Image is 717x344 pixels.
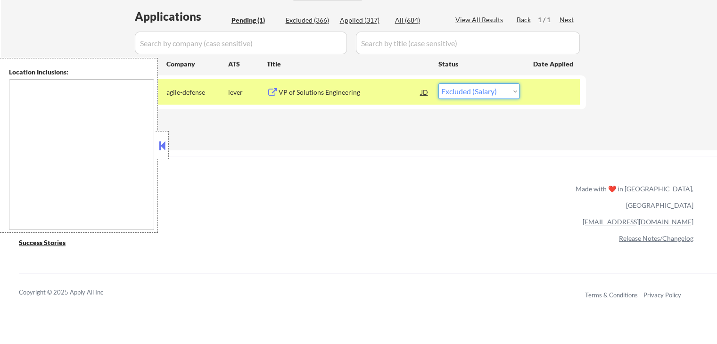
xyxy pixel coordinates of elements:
[19,194,379,204] a: Refer & earn free applications 👯‍♀️
[279,88,421,97] div: VP of Solutions Engineering
[19,288,127,297] div: Copyright © 2025 Apply All Inc
[455,15,506,25] div: View All Results
[228,88,267,97] div: lever
[585,291,638,299] a: Terms & Conditions
[286,16,333,25] div: Excluded (366)
[135,32,347,54] input: Search by company (case sensitive)
[267,59,429,69] div: Title
[560,15,575,25] div: Next
[19,238,66,246] u: Success Stories
[572,180,693,213] div: Made with ❤️ in [GEOGRAPHIC_DATA], [GEOGRAPHIC_DATA]
[420,83,429,100] div: JD
[438,55,519,72] div: Status
[619,234,693,242] a: Release Notes/Changelog
[19,238,78,250] a: Success Stories
[356,32,580,54] input: Search by title (case sensitive)
[166,88,228,97] div: agile-defense
[583,218,693,226] a: [EMAIL_ADDRESS][DOMAIN_NAME]
[9,67,154,77] div: Location Inclusions:
[228,59,267,69] div: ATS
[643,291,681,299] a: Privacy Policy
[135,11,228,22] div: Applications
[395,16,442,25] div: All (684)
[231,16,279,25] div: Pending (1)
[166,59,228,69] div: Company
[340,16,387,25] div: Applied (317)
[533,59,575,69] div: Date Applied
[517,15,532,25] div: Back
[538,15,560,25] div: 1 / 1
